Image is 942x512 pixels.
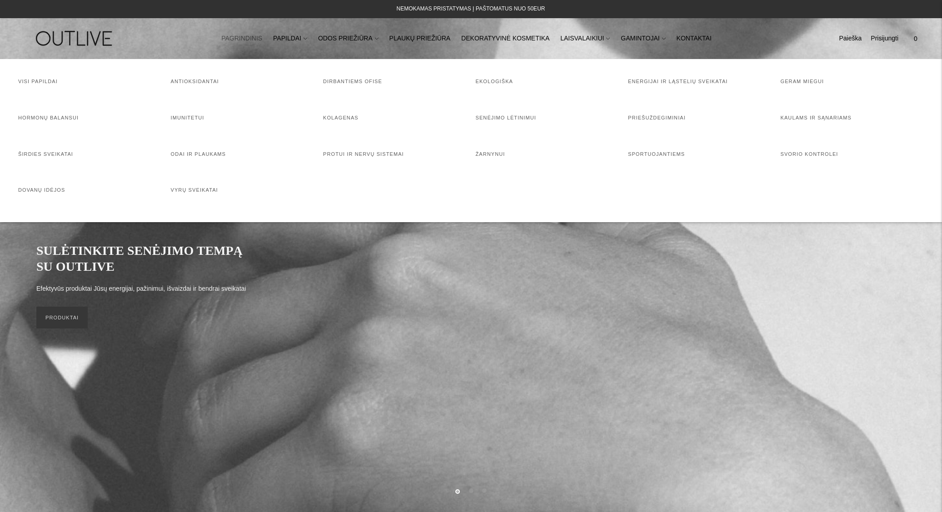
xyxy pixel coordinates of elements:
a: LAISVALAIKIUI [560,29,610,49]
a: PAGRINDINIS [221,29,262,49]
a: Prisijungti [871,29,898,49]
a: PLAUKŲ PRIEŽIŪRA [389,29,451,49]
span: 0 [909,32,922,45]
a: GAMINTOJAI [621,29,665,49]
a: ODOS PRIEŽIŪRA [318,29,379,49]
a: 0 [907,29,924,49]
img: OUTLIVE [18,23,132,54]
a: DEKORATYVINĖ KOSMETIKA [461,29,549,49]
a: KONTAKTAI [677,29,712,49]
a: PAPILDAI [273,29,307,49]
a: Paieška [839,29,862,49]
div: NEMOKAMAS PRISTATYMAS Į PAŠTOMATUS NUO 50EUR [397,4,545,15]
